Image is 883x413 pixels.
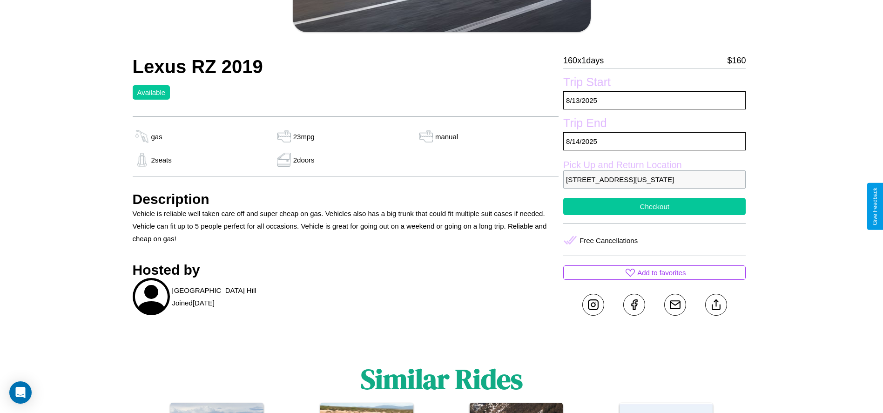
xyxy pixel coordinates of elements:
[435,130,458,143] p: manual
[9,381,32,404] div: Open Intercom Messenger
[133,56,559,77] h2: Lexus RZ 2019
[133,191,559,207] h3: Description
[133,262,559,278] h3: Hosted by
[172,297,215,309] p: Joined [DATE]
[563,116,746,132] label: Trip End
[275,153,293,167] img: gas
[275,129,293,143] img: gas
[293,130,315,143] p: 23 mpg
[133,129,151,143] img: gas
[872,188,878,225] div: Give Feedback
[563,198,746,215] button: Checkout
[361,360,523,398] h1: Similar Rides
[563,160,746,170] label: Pick Up and Return Location
[563,265,746,280] button: Add to favorites
[727,53,746,68] p: $ 160
[293,154,315,166] p: 2 doors
[151,130,162,143] p: gas
[580,234,638,247] p: Free Cancellations
[563,91,746,109] p: 8 / 13 / 2025
[563,170,746,189] p: [STREET_ADDRESS][US_STATE]
[137,86,166,99] p: Available
[637,266,686,279] p: Add to favorites
[417,129,435,143] img: gas
[133,207,559,245] p: Vehicle is reliable well taken care off and super cheap on gas. Vehicles also has a big trunk tha...
[151,154,172,166] p: 2 seats
[563,132,746,150] p: 8 / 14 / 2025
[563,53,604,68] p: 160 x 1 days
[133,153,151,167] img: gas
[563,75,746,91] label: Trip Start
[172,284,256,297] p: [GEOGRAPHIC_DATA] Hill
